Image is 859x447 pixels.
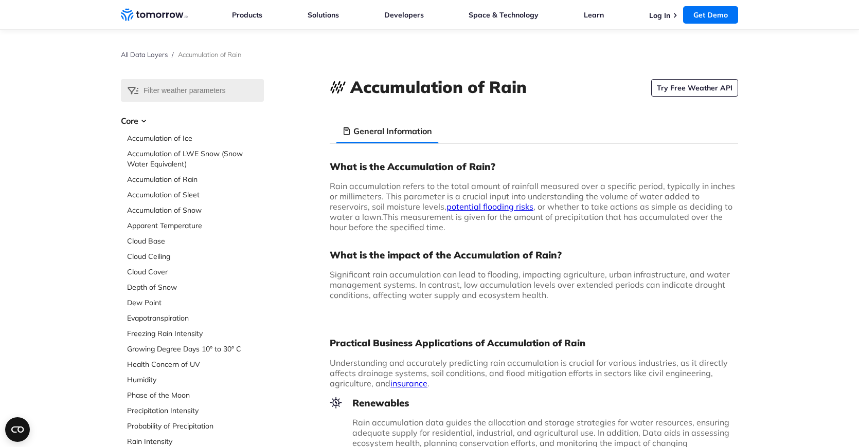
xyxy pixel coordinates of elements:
span: Accumulation of Rain [178,50,242,59]
a: Accumulation of Sleet [127,190,264,200]
span: Rain accumulation refers to the total amount of rainfall measured over a specific period, typical... [330,181,735,222]
a: Learn [584,10,604,20]
a: potential flooding risks [446,201,533,212]
a: Try Free Weather API [651,79,738,97]
h3: What is the impact of the Accumulation of Rain? [330,249,738,261]
a: Developers [384,10,424,20]
a: Probability of Precipitation [127,421,264,431]
span: Significant rain accumulation can lead to flooding, impacting agriculture, urban infrastructure, ... [330,269,730,300]
a: Accumulation of Rain [127,174,264,184]
button: Open CMP widget [5,417,30,442]
h3: What is the Accumulation of Rain? [330,160,738,173]
a: Get Demo [683,6,738,24]
a: Cloud Cover [127,267,264,277]
a: Apparent Temperature [127,220,264,231]
a: Phase of the Moon [127,390,264,400]
a: Precipitation Intensity [127,405,264,416]
a: Rain Intensity [127,436,264,446]
h1: Accumulation of Rain [350,76,527,98]
a: Evapotranspiration [127,313,264,323]
h2: Practical Business Applications of Accumulation of Rain [330,337,738,349]
h3: Core [121,115,264,127]
a: Cloud Base [127,236,264,246]
h3: General Information [353,125,432,137]
a: Accumulation of Snow [127,205,264,215]
a: Cloud Ceiling [127,251,264,262]
a: Health Concern of UV [127,359,264,369]
a: Depth of Snow [127,282,264,292]
a: Solutions [308,10,339,20]
a: Growing Degree Days 10° to 30° C [127,344,264,354]
a: Dew Point [127,297,264,308]
span: This measurement is given for the amount of precipitation that has accumulated over the hour befo... [330,212,723,232]
a: Space & Technology [469,10,539,20]
a: Freezing Rain Intensity [127,328,264,339]
h3: Renewables [330,397,738,409]
a: Accumulation of Ice [127,133,264,143]
input: Filter weather parameters [121,79,264,102]
span: / [172,50,174,59]
a: insurance [390,378,427,388]
li: General Information [336,119,438,143]
a: All Data Layers [121,50,168,59]
a: Products [232,10,262,20]
a: Humidity [127,375,264,385]
a: Accumulation of LWE Snow (Snow Water Equivalent) [127,148,264,169]
a: Log In [649,11,670,20]
a: Home link [121,7,188,23]
span: Understanding and accurately predicting rain accumulation is crucial for various industries, as i... [330,358,728,388]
